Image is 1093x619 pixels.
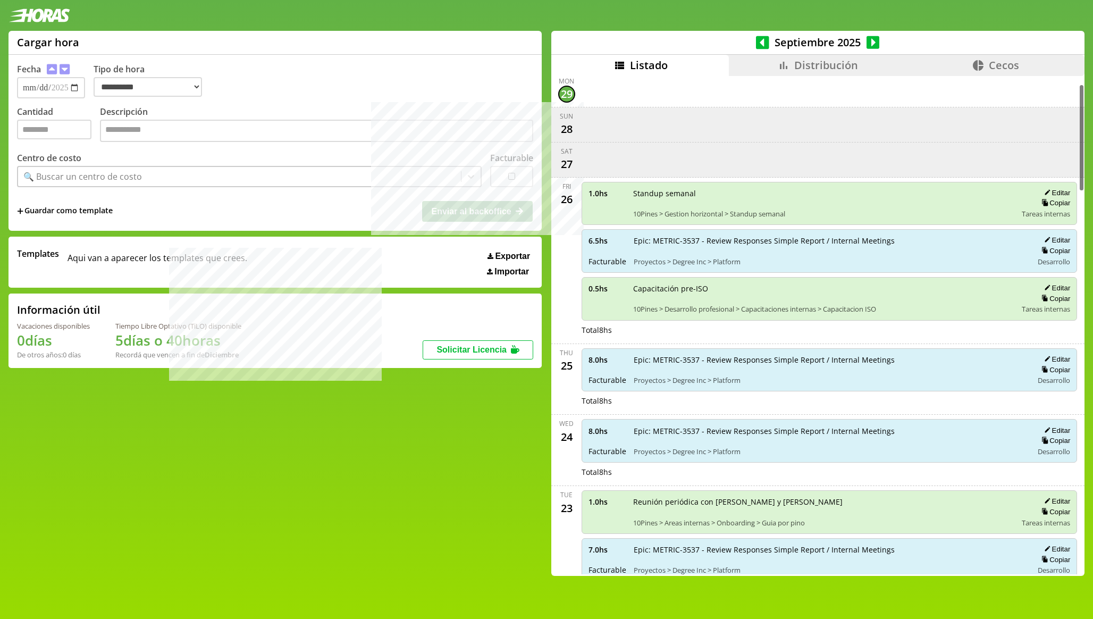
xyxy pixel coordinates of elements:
[558,121,575,138] div: 28
[582,467,1078,477] div: Total 8 hs
[1041,236,1070,245] button: Editar
[588,256,626,266] span: Facturable
[558,428,575,445] div: 24
[633,188,1015,198] span: Standup semanal
[588,188,626,198] span: 1.0 hs
[423,340,533,359] button: Solicitar Licencia
[634,565,1026,575] span: Proyectos > Degree Inc > Platform
[558,191,575,208] div: 26
[100,120,533,142] textarea: Descripción
[560,348,573,357] div: Thu
[1038,246,1070,255] button: Copiar
[1038,365,1070,374] button: Copiar
[588,375,626,385] span: Facturable
[1038,294,1070,303] button: Copiar
[1038,565,1070,575] span: Desarrollo
[17,152,81,164] label: Centro de costo
[1022,209,1070,219] span: Tareas internas
[588,545,626,555] span: 7.0 hs
[769,35,867,49] span: Septiembre 2025
[17,350,90,359] div: De otros años: 0 días
[1041,355,1070,364] button: Editar
[1041,283,1070,292] button: Editar
[494,267,529,277] span: Importar
[633,209,1015,219] span: 10Pines > Gestion horizontal > Standup semanal
[17,106,100,145] label: Cantidad
[559,419,574,428] div: Wed
[23,171,142,182] div: 🔍 Buscar un centro de costo
[989,58,1019,72] span: Cecos
[634,236,1026,246] span: Epic: METRIC-3537 - Review Responses Simple Report / Internal Meetings
[630,58,668,72] span: Listado
[794,58,858,72] span: Distribución
[94,77,202,97] select: Tipo de hora
[9,9,70,22] img: logotipo
[551,76,1084,575] div: scrollable content
[205,350,239,359] b: Diciembre
[634,257,1026,266] span: Proyectos > Degree Inc > Platform
[634,375,1026,385] span: Proyectos > Degree Inc > Platform
[17,248,59,260] span: Templates
[633,304,1015,314] span: 10Pines > Desarrollo profesional > Capacitaciones internas > Capacitacion ISO
[1038,555,1070,564] button: Copiar
[115,321,241,331] div: Tiempo Libre Optativo (TiLO) disponible
[560,112,573,121] div: Sun
[1041,497,1070,506] button: Editar
[115,350,241,359] div: Recordá que vencen a fin de
[1038,436,1070,445] button: Copiar
[17,35,79,49] h1: Cargar hora
[1041,426,1070,435] button: Editar
[1022,518,1070,528] span: Tareas internas
[115,331,241,350] h1: 5 días o 40 horas
[588,426,626,436] span: 8.0 hs
[1038,375,1070,385] span: Desarrollo
[582,396,1078,406] div: Total 8 hs
[588,355,626,365] span: 8.0 hs
[558,86,575,103] div: 29
[634,545,1026,555] span: Epic: METRIC-3537 - Review Responses Simple Report / Internal Meetings
[558,357,575,374] div: 25
[436,345,507,354] span: Solicitar Licencia
[17,120,91,139] input: Cantidad
[17,303,100,317] h2: Información útil
[633,283,1015,294] span: Capacitación pre-ISO
[634,426,1026,436] span: Epic: METRIC-3537 - Review Responses Simple Report / Internal Meetings
[17,205,23,217] span: +
[17,205,113,217] span: +Guardar como template
[588,236,626,246] span: 6.5 hs
[561,147,573,156] div: Sat
[562,182,571,191] div: Fri
[634,355,1026,365] span: Epic: METRIC-3537 - Review Responses Simple Report / Internal Meetings
[17,321,90,331] div: Vacaciones disponibles
[1041,545,1070,554] button: Editar
[588,565,626,575] span: Facturable
[558,499,575,516] div: 23
[588,283,626,294] span: 0.5 hs
[582,325,1078,335] div: Total 8 hs
[558,156,575,173] div: 27
[634,447,1026,456] span: Proyectos > Degree Inc > Platform
[1038,507,1070,516] button: Copiar
[1041,188,1070,197] button: Editar
[100,106,533,145] label: Descripción
[484,251,533,262] button: Exportar
[17,331,90,350] h1: 0 días
[1038,257,1070,266] span: Desarrollo
[490,152,533,164] label: Facturable
[588,497,626,507] span: 1.0 hs
[495,252,530,261] span: Exportar
[560,490,573,499] div: Tue
[633,497,1015,507] span: Reunión periódica con [PERSON_NAME] y [PERSON_NAME]
[633,518,1015,528] span: 10Pines > Areas internas > Onboarding > Guia por pino
[1038,198,1070,207] button: Copiar
[1022,304,1070,314] span: Tareas internas
[588,446,626,456] span: Facturable
[68,248,247,277] span: Aqui van a aparecer los templates que crees.
[17,63,41,75] label: Fecha
[1038,447,1070,456] span: Desarrollo
[559,77,574,86] div: Mon
[94,63,211,98] label: Tipo de hora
